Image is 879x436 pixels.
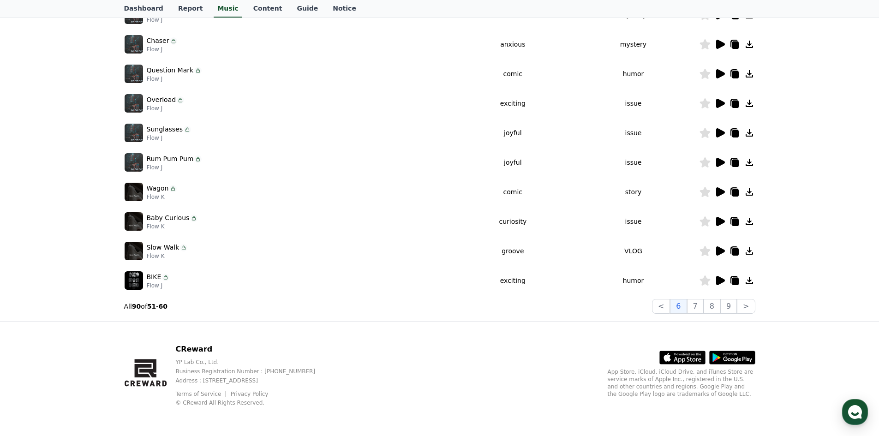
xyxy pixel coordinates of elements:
[175,377,330,384] p: Address : [STREET_ADDRESS]
[568,236,699,266] td: VLOG
[568,207,699,236] td: issue
[458,118,568,148] td: joyful
[458,148,568,177] td: joyful
[458,59,568,89] td: comic
[687,299,704,314] button: 7
[568,89,699,118] td: issue
[77,307,104,314] span: Messages
[125,271,143,290] img: music
[704,299,720,314] button: 8
[137,306,159,314] span: Settings
[670,299,687,314] button: 6
[458,89,568,118] td: exciting
[458,266,568,295] td: exciting
[147,75,202,83] p: Flow J
[125,242,143,260] img: music
[147,252,188,260] p: Flow K
[568,148,699,177] td: issue
[458,30,568,59] td: anxious
[147,105,185,112] p: Flow J
[652,299,670,314] button: <
[175,399,330,406] p: © CReward All Rights Reserved.
[147,46,178,53] p: Flow J
[147,95,176,105] p: Overload
[147,134,191,142] p: Flow J
[568,177,699,207] td: story
[125,65,143,83] img: music
[147,272,161,282] p: BIKE
[147,164,202,171] p: Flow J
[608,368,755,398] p: App Store, iCloud, iCloud Drive, and iTunes Store are service marks of Apple Inc., registered in ...
[458,236,568,266] td: groove
[147,125,183,134] p: Sunglasses
[147,243,179,252] p: Slow Walk
[24,306,40,314] span: Home
[175,358,330,366] p: YP Lab Co., Ltd.
[147,154,194,164] p: Rum Pum Pum
[132,303,141,310] strong: 90
[147,282,170,289] p: Flow J
[175,391,228,397] a: Terms of Service
[568,118,699,148] td: issue
[231,391,269,397] a: Privacy Policy
[125,212,143,231] img: music
[147,36,169,46] p: Chaser
[458,177,568,207] td: comic
[568,59,699,89] td: humor
[124,302,167,311] p: All of -
[147,66,194,75] p: Question Mark
[737,299,755,314] button: >
[147,303,156,310] strong: 51
[125,124,143,142] img: music
[720,299,737,314] button: 9
[119,293,177,316] a: Settings
[147,184,169,193] p: Wagon
[147,213,190,223] p: Baby Curious
[147,16,210,24] p: Flow J
[568,30,699,59] td: mystery
[125,183,143,201] img: music
[458,207,568,236] td: curiosity
[158,303,167,310] strong: 60
[61,293,119,316] a: Messages
[125,35,143,54] img: music
[568,266,699,295] td: humor
[147,193,177,201] p: Flow K
[175,368,330,375] p: Business Registration Number : [PHONE_NUMBER]
[147,223,198,230] p: Flow K
[3,293,61,316] a: Home
[125,153,143,172] img: music
[175,344,330,355] p: CReward
[125,94,143,113] img: music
